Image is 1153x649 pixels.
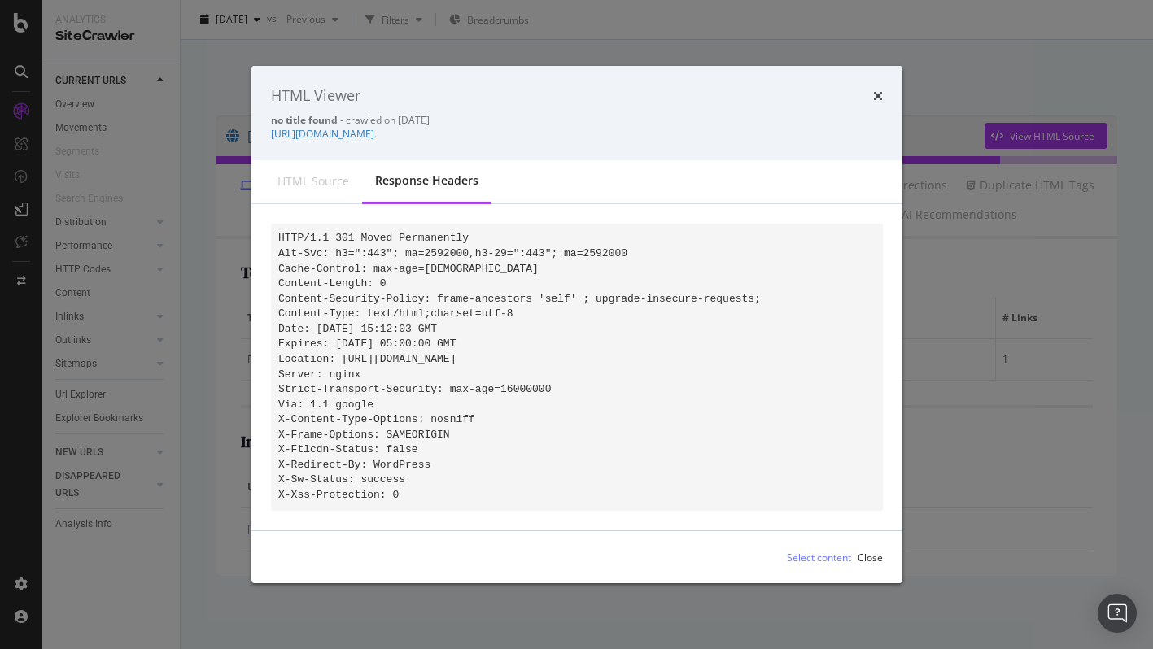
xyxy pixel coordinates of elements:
button: Close [858,544,883,570]
div: Select content [787,550,851,564]
strong: no title found [271,113,338,127]
button: Select content [774,544,851,570]
div: HTML Viewer [271,85,360,107]
div: Response Headers [375,172,478,189]
code: HTTP/1.1 301 Moved Permanently Alt-Svc: h3=":443"; ma=2592000,h3-29=":443"; ma=2592000 Cache-Cont... [278,232,761,501]
div: HTML source [277,173,349,189]
div: times [873,85,883,107]
div: modal [251,66,902,583]
div: Open Intercom Messenger [1098,594,1137,633]
a: [URL][DOMAIN_NAME]. [271,127,377,141]
div: Close [858,550,883,564]
div: - crawled on [DATE] [271,113,883,127]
